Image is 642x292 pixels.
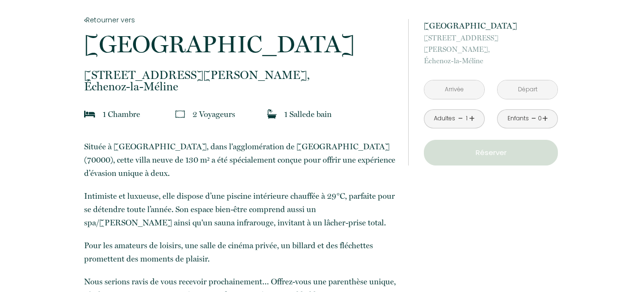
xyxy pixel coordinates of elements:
p: Échenoz-la-Méline [424,32,558,67]
button: Réserver [424,140,558,165]
a: + [469,111,475,126]
p: [GEOGRAPHIC_DATA] [84,32,396,56]
p: Échenoz-la-Méline [84,69,396,92]
span: s [232,109,235,119]
span: [STREET_ADDRESS][PERSON_NAME], [424,32,558,55]
span: [STREET_ADDRESS][PERSON_NAME], [84,69,396,81]
img: guests [175,109,185,119]
a: - [531,111,537,126]
div: 1 [464,114,469,123]
p: Pour les amateurs de loisirs, une salle de cinéma privée, un billard et des fléchettes promettent... [84,239,396,265]
p: Intimiste et luxueuse, elle dispose d’une piscine intérieure chauffée à 29°C, parfaite pour se dé... [84,189,396,229]
p: 2 Voyageur [192,107,235,121]
a: + [542,111,548,126]
a: Retourner vers [84,15,396,25]
div: 0 [537,114,542,123]
input: Arrivée [424,80,484,99]
p: Réserver [427,147,555,158]
p: 1 Salle de bain [284,107,332,121]
p: 1 Chambre [103,107,140,121]
input: Départ [498,80,557,99]
p: [GEOGRAPHIC_DATA] [424,19,558,32]
p: Située à [GEOGRAPHIC_DATA], dans l'agglomération de [GEOGRAPHIC_DATA] (70000), cette villa neuve ... [84,140,396,180]
div: Enfants [508,114,529,123]
div: Adultes [434,114,455,123]
a: - [458,111,463,126]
